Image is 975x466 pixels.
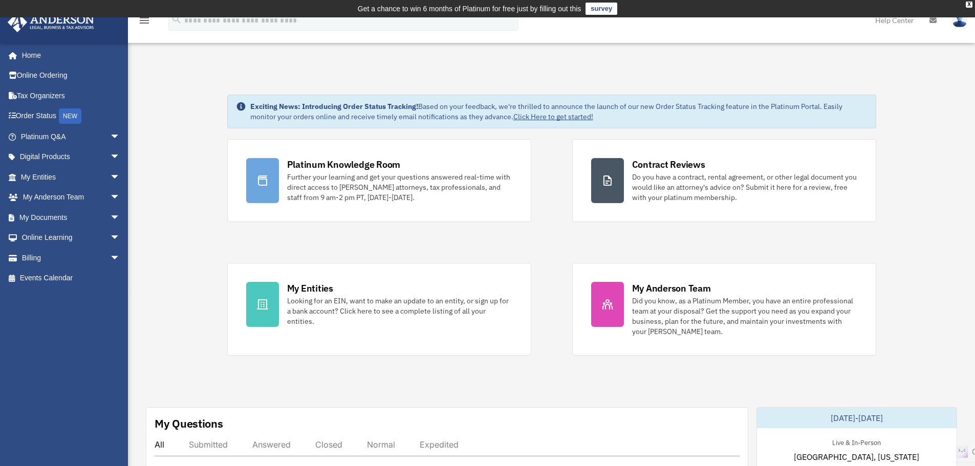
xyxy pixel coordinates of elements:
[189,439,228,450] div: Submitted
[250,102,418,111] strong: Exciting News: Introducing Order Status Tracking!
[250,101,868,122] div: Based on your feedback, we're thrilled to announce the launch of our new Order Status Tracking fe...
[7,45,131,65] a: Home
[7,167,136,187] a: My Entitiesarrow_drop_down
[287,296,512,326] div: Looking for an EIN, want to make an update to an entity, or sign up for a bank account? Click her...
[7,85,136,106] a: Tax Organizers
[7,228,136,248] a: Online Learningarrow_drop_down
[632,296,857,337] div: Did you know, as a Platinum Member, you have an entire professional team at your disposal? Get th...
[572,139,876,222] a: Contract Reviews Do you have a contract, rental agreement, or other legal document you would like...
[110,248,131,269] span: arrow_drop_down
[110,167,131,188] span: arrow_drop_down
[138,14,150,27] i: menu
[287,158,401,171] div: Platinum Knowledge Room
[420,439,459,450] div: Expedited
[586,3,617,15] a: survey
[155,416,223,431] div: My Questions
[952,13,967,28] img: User Pic
[7,106,136,127] a: Order StatusNEW
[824,436,889,447] div: Live & In-Person
[110,228,131,249] span: arrow_drop_down
[155,439,164,450] div: All
[59,108,81,124] div: NEW
[7,207,136,228] a: My Documentsarrow_drop_down
[138,18,150,27] a: menu
[315,439,342,450] div: Closed
[110,126,131,147] span: arrow_drop_down
[7,147,136,167] a: Digital Productsarrow_drop_down
[757,408,957,428] div: [DATE]-[DATE]
[227,139,531,222] a: Platinum Knowledge Room Further your learning and get your questions answered real-time with dire...
[227,263,531,356] a: My Entities Looking for an EIN, want to make an update to an entity, or sign up for a bank accoun...
[7,126,136,147] a: Platinum Q&Aarrow_drop_down
[358,3,581,15] div: Get a chance to win 6 months of Platinum for free just by filling out this
[7,65,136,86] a: Online Ordering
[966,2,972,8] div: close
[110,207,131,228] span: arrow_drop_down
[513,112,593,121] a: Click Here to get started!
[287,172,512,203] div: Further your learning and get your questions answered real-time with direct access to [PERSON_NAM...
[632,158,705,171] div: Contract Reviews
[171,14,182,25] i: search
[367,439,395,450] div: Normal
[5,12,97,32] img: Anderson Advisors Platinum Portal
[7,187,136,208] a: My Anderson Teamarrow_drop_down
[632,172,857,203] div: Do you have a contract, rental agreement, or other legal document you would like an attorney's ad...
[572,263,876,356] a: My Anderson Team Did you know, as a Platinum Member, you have an entire professional team at your...
[632,282,711,295] div: My Anderson Team
[7,248,136,268] a: Billingarrow_drop_down
[252,439,291,450] div: Answered
[110,147,131,168] span: arrow_drop_down
[110,187,131,208] span: arrow_drop_down
[287,282,333,295] div: My Entities
[794,451,919,463] span: [GEOGRAPHIC_DATA], [US_STATE]
[7,268,136,289] a: Events Calendar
